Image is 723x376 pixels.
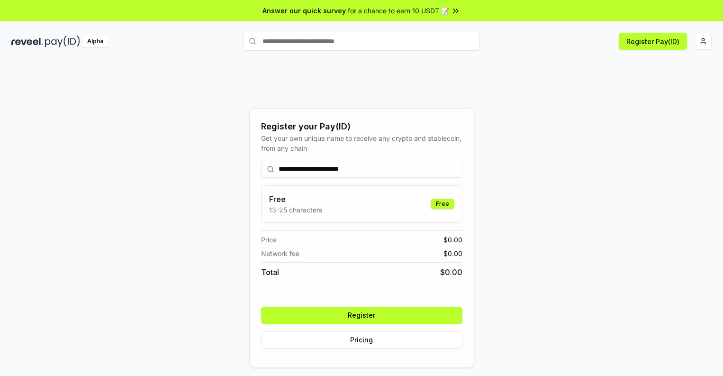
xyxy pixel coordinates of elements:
[45,36,80,47] img: pay_id
[82,36,108,47] div: Alpha
[261,307,462,324] button: Register
[443,248,462,258] span: $ 0.00
[269,193,322,205] h3: Free
[262,6,346,16] span: Answer our quick survey
[269,205,322,215] p: 13-25 characters
[261,331,462,348] button: Pricing
[443,235,462,245] span: $ 0.00
[440,266,462,278] span: $ 0.00
[261,120,462,133] div: Register your Pay(ID)
[261,266,279,278] span: Total
[261,248,299,258] span: Network fee
[261,235,277,245] span: Price
[431,199,454,209] div: Free
[11,36,43,47] img: reveel_dark
[619,33,687,50] button: Register Pay(ID)
[348,6,449,16] span: for a chance to earn 10 USDT 📝
[261,133,462,153] div: Get your own unique name to receive any crypto and stablecoin, from any chain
